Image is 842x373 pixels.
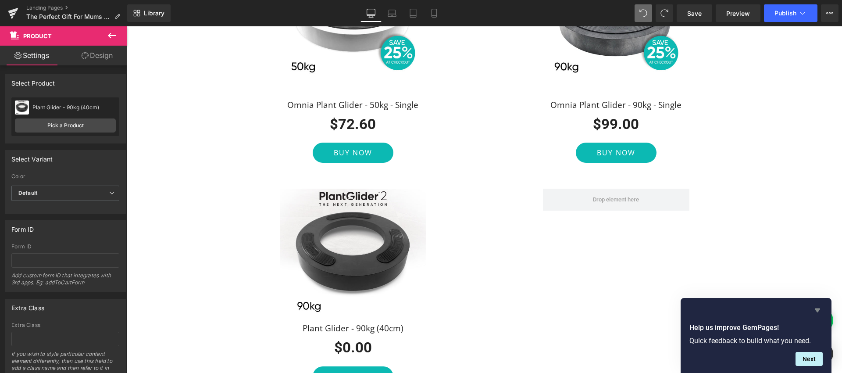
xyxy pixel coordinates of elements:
[32,104,116,111] div: Plant Glider - 90kg (40cm)
[11,151,53,163] div: Select Variant
[207,312,245,330] span: $0.00
[186,116,267,136] button: Buy Now
[153,162,300,290] img: Plant Glider - 90kg (40cm)
[18,190,37,196] b: Default
[144,9,164,17] span: Library
[424,4,445,22] a: Mobile
[11,244,119,250] div: Form ID
[176,290,277,308] a: Plant Glider - 90kg (40cm)
[161,66,292,84] a: Omnia Plant Glider - 50kg - Single
[127,4,171,22] a: New Library
[774,10,796,17] span: Publish
[821,4,838,22] button: More
[65,46,129,65] a: Design
[186,340,267,360] button: Buy Now
[470,122,509,131] span: Buy Now
[23,32,52,39] span: Product
[11,221,34,233] div: Form ID
[796,352,823,366] button: Next question
[449,116,530,136] button: Buy Now
[11,173,119,182] label: Color
[716,4,760,22] a: Preview
[360,4,382,22] a: Desktop
[15,100,29,115] img: pImage
[812,305,823,316] button: Hide survey
[466,89,512,106] span: $99.00
[15,118,116,133] a: Pick a Product
[635,4,652,22] button: Undo
[11,272,119,292] div: Add custom form ID that integrates with 3rd apps. Eg: addToCartForm
[11,322,119,328] div: Extra Class
[424,66,555,84] a: Omnia Plant Glider - 90kg - Single
[726,9,750,18] span: Preview
[11,299,44,312] div: Extra Class
[689,323,823,333] h2: Help us improve GemPages!
[11,75,55,87] div: Select Product
[403,4,424,22] a: Tablet
[382,4,403,22] a: Laptop
[207,122,246,131] span: Buy Now
[26,13,111,20] span: The Perfect Gift For Mums Who Love to Garden
[689,337,823,345] p: Quick feedback to build what you need.
[207,345,246,355] span: Buy Now
[203,89,249,106] span: $72.60
[687,9,702,18] span: Save
[26,4,127,11] a: Landing Pages
[689,305,823,366] div: Help us improve GemPages!
[656,4,673,22] button: Redo
[764,4,817,22] button: Publish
